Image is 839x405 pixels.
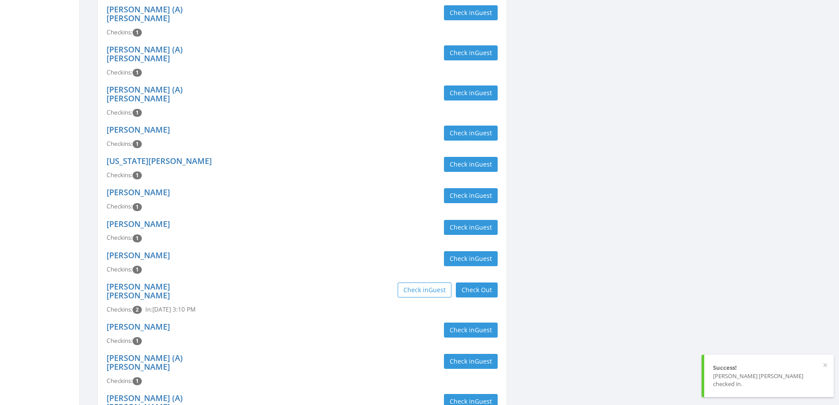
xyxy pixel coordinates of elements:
[107,281,170,301] a: [PERSON_NAME] [PERSON_NAME]
[444,126,498,141] button: Check inGuest
[475,223,492,231] span: Guest
[444,85,498,100] button: Check inGuest
[133,140,142,148] span: Checkin count
[107,124,170,135] a: [PERSON_NAME]
[133,171,142,179] span: Checkin count
[107,68,133,76] span: Checkins:
[107,305,133,313] span: Checkins:
[133,306,142,314] span: Checkin count
[429,286,446,294] span: Guest
[713,364,825,372] div: Success!
[107,140,133,148] span: Checkins:
[107,187,170,197] a: [PERSON_NAME]
[107,156,212,166] a: [US_STATE][PERSON_NAME]
[713,372,825,388] div: [PERSON_NAME] [PERSON_NAME] checked in.
[107,377,133,385] span: Checkins:
[444,45,498,60] button: Check inGuest
[444,220,498,235] button: Check inGuest
[133,266,142,274] span: Checkin count
[475,129,492,137] span: Guest
[444,5,498,20] button: Check inGuest
[475,89,492,97] span: Guest
[823,361,828,370] button: ×
[107,108,133,116] span: Checkins:
[107,44,183,63] a: [PERSON_NAME] (A) [PERSON_NAME]
[107,353,183,372] a: [PERSON_NAME] (A) [PERSON_NAME]
[133,337,142,345] span: Checkin count
[475,160,492,168] span: Guest
[444,323,498,338] button: Check inGuest
[444,251,498,266] button: Check inGuest
[475,191,492,200] span: Guest
[133,69,142,77] span: Checkin count
[475,357,492,365] span: Guest
[107,250,170,260] a: [PERSON_NAME]
[444,354,498,369] button: Check inGuest
[475,8,492,17] span: Guest
[133,109,142,117] span: Checkin count
[133,203,142,211] span: Checkin count
[107,321,170,332] a: [PERSON_NAME]
[398,282,451,297] button: Check inGuest
[107,28,133,36] span: Checkins:
[107,337,133,345] span: Checkins:
[475,326,492,334] span: Guest
[444,188,498,203] button: Check inGuest
[444,157,498,172] button: Check inGuest
[456,282,498,297] button: Check Out
[475,254,492,263] span: Guest
[107,84,183,104] a: [PERSON_NAME] (A) [PERSON_NAME]
[107,202,133,210] span: Checkins:
[107,265,133,273] span: Checkins:
[107,171,133,179] span: Checkins:
[133,29,142,37] span: Checkin count
[107,234,133,242] span: Checkins:
[475,48,492,57] span: Guest
[133,377,142,385] span: Checkin count
[145,305,196,313] span: In: [DATE] 3:10 PM
[107,4,183,23] a: [PERSON_NAME] (A) [PERSON_NAME]
[107,219,170,229] a: [PERSON_NAME]
[133,234,142,242] span: Checkin count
